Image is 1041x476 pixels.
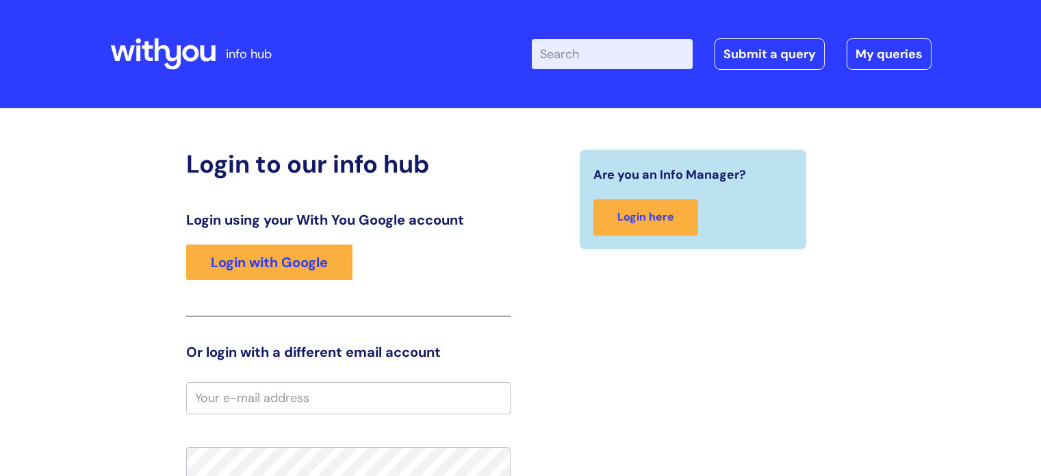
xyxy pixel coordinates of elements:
[593,164,746,186] span: Are you an Info Manager?
[593,199,698,236] a: Login here
[186,245,352,280] a: Login with Google
[847,38,931,70] a: My queries
[532,39,693,69] input: Search
[186,212,511,228] h3: Login using your With You Google account
[226,43,272,65] p: info hub
[186,382,511,414] input: Your e-mail address
[186,149,511,179] h2: Login to our info hub
[715,38,825,70] a: Submit a query
[186,344,511,360] h3: Or login with a different email account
